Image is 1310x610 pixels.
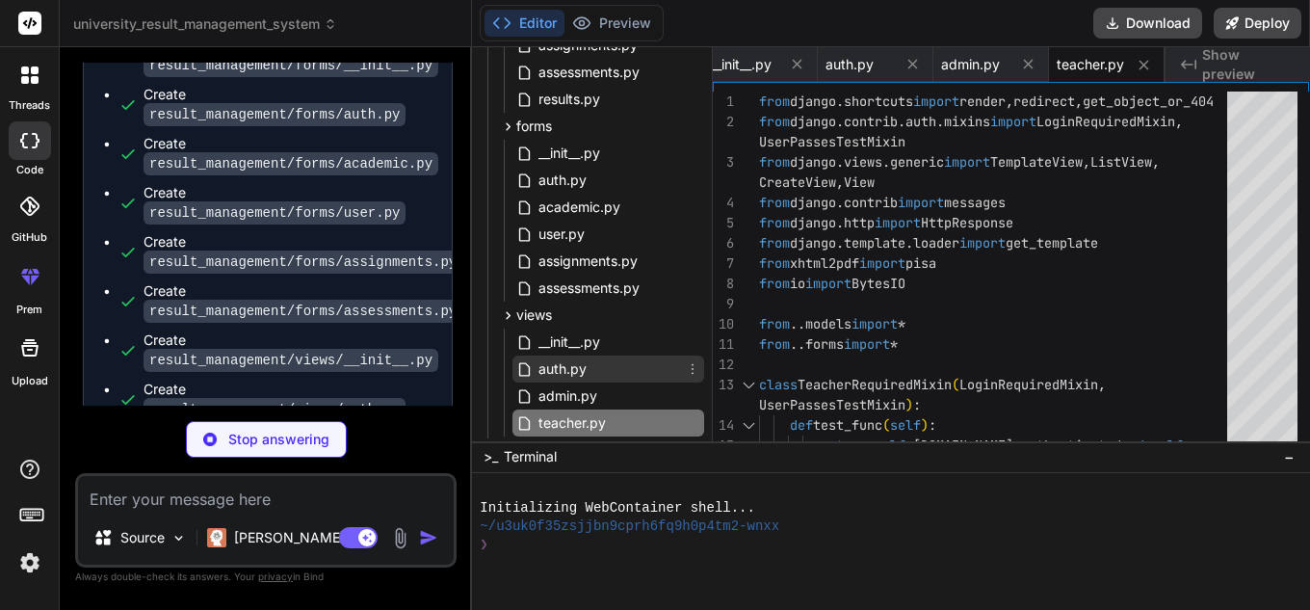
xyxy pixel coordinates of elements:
[144,85,432,124] div: Create
[537,223,587,246] span: user.py
[759,234,790,252] span: from
[713,436,734,456] div: 15
[759,113,790,130] span: from
[790,234,959,252] span: django.template.loader
[1152,437,1183,454] span: self
[537,358,589,381] span: auth.py
[759,335,790,353] span: from
[480,536,489,554] span: ❯
[516,305,552,325] span: views
[144,232,462,272] div: Create
[516,117,552,136] span: forms
[790,275,805,292] span: io
[759,153,790,171] span: from
[1121,437,1144,454] span: and
[959,376,1098,393] span: LoginRequiredMixin
[713,253,734,274] div: 7
[1202,45,1295,84] span: Show preview
[144,349,438,372] code: result_management/views/__init__.py
[12,373,48,389] label: Upload
[144,103,406,126] code: result_management/forms/auth.py
[537,411,608,435] span: teacher.py
[1006,93,1013,110] span: ,
[537,61,642,84] span: assessments.py
[713,415,734,436] div: 14
[905,437,1121,454] span: .[DOMAIN_NAME]_authenticated
[504,447,557,466] span: Terminal
[537,250,640,273] span: assignments.py
[144,152,438,175] code: result_management/forms/academic.py
[825,55,874,74] span: auth.py
[759,194,790,211] span: from
[537,169,589,192] span: auth.py
[713,375,734,395] div: 13
[941,55,1000,74] span: admin.py
[759,254,790,272] span: from
[16,162,43,178] label: code
[851,275,905,292] span: BytesIO
[713,274,734,294] div: 8
[1090,153,1152,171] span: ListView
[713,152,734,172] div: 3
[821,437,867,454] span: return
[480,499,755,517] span: Initializing WebContainer shell...
[144,331,438,370] div: Create
[1036,113,1175,130] span: LoginRequiredMixin
[75,568,457,586] p: Always double-check its answers. Your in Bind
[1183,437,1191,454] span: .
[537,385,599,408] span: admin.py
[713,213,734,233] div: 5
[813,416,882,434] span: test_func
[120,528,165,547] p: Source
[790,335,844,353] span: ..forms
[485,10,564,37] button: Editor
[564,10,659,37] button: Preview
[144,36,438,75] div: Create
[790,93,913,110] span: django.shortcuts
[929,416,936,434] span: :
[952,376,959,393] span: (
[713,294,734,314] div: 9
[890,416,921,434] span: self
[170,530,187,546] img: Pick Models
[207,528,226,547] img: Claude 4 Sonnet
[921,416,929,434] span: )
[1280,441,1298,472] button: −
[419,528,438,547] img: icon
[537,196,622,219] span: academic.py
[790,113,990,130] span: django.contrib.auth.mixins
[234,528,378,547] p: [PERSON_NAME] 4 S..
[13,546,46,579] img: settings
[882,416,890,434] span: (
[790,416,813,434] span: def
[537,277,642,300] span: assessments.py
[790,315,851,332] span: ..models
[537,88,602,111] span: results.py
[990,113,1036,130] span: import
[537,331,602,354] span: __init__.py
[759,214,790,231] span: from
[713,314,734,334] div: 10
[905,254,936,272] span: pisa
[759,133,905,150] span: UserPassesTestMixin
[736,415,761,436] div: Click to collapse the range.
[790,214,875,231] span: django.http
[1093,8,1202,39] button: Download
[875,214,921,231] span: import
[959,93,1006,110] span: render
[844,335,890,353] span: import
[1175,113,1183,130] span: ,
[759,173,836,191] span: CreateView
[144,201,406,225] code: result_management/forms/user.py
[759,315,790,332] span: from
[258,570,293,582] span: privacy
[389,527,411,549] img: attachment
[144,183,432,223] div: Create
[1083,93,1214,110] span: get_object_or_404
[713,355,734,375] div: 12
[759,396,905,413] span: UserPassesTestMixin
[790,254,859,272] span: xhtml2pdf
[1083,153,1090,171] span: ,
[713,92,734,112] div: 1
[484,447,498,466] span: >_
